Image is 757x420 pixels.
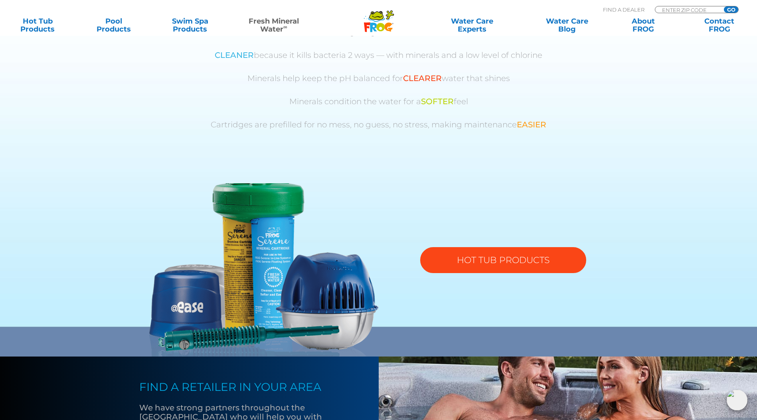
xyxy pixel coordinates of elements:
p: Minerals help keep the pH balanced for water that shines [149,74,608,83]
span: SOFTER [421,97,454,106]
a: Hot TubProducts [8,17,67,33]
span: CLEANER [215,50,254,60]
sup: ∞ [283,24,287,30]
a: ContactFROG [690,17,749,33]
span: EASIER [517,120,546,129]
img: fmw-hot-tub-product-v2 [149,183,379,357]
a: PoolProducts [84,17,144,33]
a: Water CareExperts [424,17,520,33]
img: openIcon [727,390,747,410]
p: because it kills bacteria 2 ways — with minerals and a low level of chlorine [149,51,608,60]
p: Find A Dealer [603,6,644,13]
a: Fresh MineralWater∞ [237,17,311,33]
a: Swim SpaProducts [160,17,220,33]
input: GO [724,6,738,13]
p: Cartridges are prefilled for no mess, no guess, no stress, making maintenance [149,120,608,129]
a: HOT TUB PRODUCTS [420,247,586,273]
a: AboutFROG [613,17,673,33]
h4: FIND A RETAILER IN YOUR AREA [139,380,339,393]
input: Zip Code Form [661,6,715,13]
p: Minerals condition the water for a feel [149,97,608,106]
span: CLEARER [403,73,442,83]
a: Water CareBlog [537,17,597,33]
